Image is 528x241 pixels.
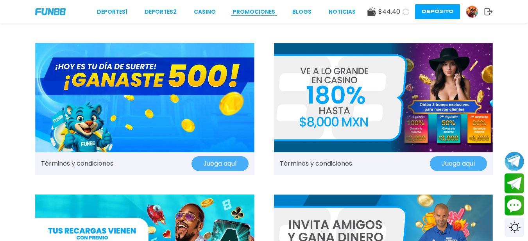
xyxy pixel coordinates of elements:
[415,4,460,19] button: Depósito
[35,43,254,152] img: Promo Banner
[505,173,524,194] button: Join telegram
[35,8,66,15] img: Company Logo
[97,8,127,16] a: Deportes1
[192,156,249,171] button: Juega aquí
[466,6,478,18] img: Avatar
[466,5,484,18] a: Avatar
[41,159,113,168] a: Términos y condiciones
[505,218,524,237] div: Switch theme
[233,8,275,16] a: Promociones
[274,43,493,152] img: Promo Banner
[378,7,400,16] span: $ 44.40
[430,156,487,171] button: Juega aquí
[505,195,524,216] button: Contact customer service
[329,8,356,16] a: NOTICIAS
[194,8,216,16] a: CASINO
[505,151,524,171] button: Join telegram channel
[280,159,352,168] a: Términos y condiciones
[292,8,311,16] a: BLOGS
[145,8,177,16] a: Deportes2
